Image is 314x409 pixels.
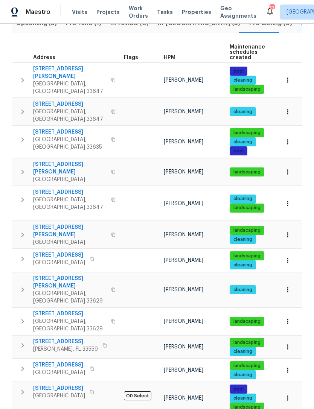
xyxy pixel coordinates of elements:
span: [GEOGRAPHIC_DATA] [33,239,107,246]
span: In-review (0) [110,18,149,29]
div: 53 [269,5,274,12]
span: landscaping [230,86,264,93]
span: [PERSON_NAME] [164,368,203,373]
span: [STREET_ADDRESS] [33,128,107,136]
span: [PERSON_NAME] [164,139,203,144]
span: [GEOGRAPHIC_DATA] [33,369,85,376]
span: cleaning [230,287,255,293]
span: Pre-Listing (0) [249,18,292,29]
span: [STREET_ADDRESS] [33,338,98,345]
span: cleaning [230,348,255,355]
span: [GEOGRAPHIC_DATA] [33,392,85,400]
span: [STREET_ADDRESS][PERSON_NAME] [33,65,107,80]
span: landscaping [230,339,264,346]
span: Maestro [26,8,50,16]
span: In-[GEOGRAPHIC_DATA] (5) [158,18,240,29]
span: cleaning [230,109,255,115]
span: cleaning [230,395,255,401]
span: cleaning [230,77,255,84]
span: [PERSON_NAME] [164,258,203,263]
span: [STREET_ADDRESS] [33,385,85,392]
span: landscaping [230,318,264,325]
span: [STREET_ADDRESS] [33,189,107,196]
span: [STREET_ADDRESS] [33,310,107,318]
span: [GEOGRAPHIC_DATA] [33,259,85,266]
span: Pre-reno (1) [66,18,101,29]
span: [STREET_ADDRESS] [33,100,107,108]
span: Projects [96,8,120,16]
span: pool [230,148,247,154]
span: pool [230,68,247,75]
span: [PERSON_NAME] [164,319,203,324]
span: landscaping [230,227,264,234]
span: Maintenance schedules created [230,44,265,60]
span: landscaping [230,253,264,259]
span: landscaping [230,130,264,136]
span: Upcoming (3) [17,18,57,29]
span: [PERSON_NAME] [164,395,203,401]
span: cleaning [230,196,255,202]
span: [GEOGRAPHIC_DATA], [GEOGRAPHIC_DATA] 33647 [33,108,107,123]
span: cleaning [230,262,255,268]
span: Properties [182,8,211,16]
span: cleaning [230,236,255,243]
span: [GEOGRAPHIC_DATA] [33,176,107,183]
span: [GEOGRAPHIC_DATA], [GEOGRAPHIC_DATA] 33647 [33,80,107,95]
span: Tasks [157,9,173,15]
span: [GEOGRAPHIC_DATA], [GEOGRAPHIC_DATA] 33647 [33,196,107,211]
span: Address [33,55,55,60]
span: pool [230,386,247,392]
span: [GEOGRAPHIC_DATA], [GEOGRAPHIC_DATA] 33635 [33,136,107,151]
span: [STREET_ADDRESS][PERSON_NAME] [33,224,107,239]
span: [GEOGRAPHIC_DATA], [GEOGRAPHIC_DATA] 33629 [33,318,107,333]
span: [STREET_ADDRESS][PERSON_NAME] [33,161,107,176]
span: cleaning [230,139,255,145]
span: [STREET_ADDRESS][PERSON_NAME] [33,275,107,290]
span: [PERSON_NAME] [164,287,203,292]
span: Visits [72,8,87,16]
span: landscaping [230,169,264,175]
span: [PERSON_NAME] [164,232,203,237]
span: [GEOGRAPHIC_DATA], [GEOGRAPHIC_DATA] 33629 [33,290,107,305]
span: [PERSON_NAME] [164,109,203,114]
span: Flags [124,55,138,60]
span: [PERSON_NAME] [164,78,203,83]
span: [STREET_ADDRESS] [33,361,85,369]
span: [PERSON_NAME] [164,169,203,175]
span: OD Select [124,391,151,400]
span: landscaping [230,205,264,211]
span: landscaping [230,363,264,369]
span: [PERSON_NAME] [164,201,203,206]
span: Geo Assignments [220,5,256,20]
span: HPM [164,55,175,60]
span: Work Orders [129,5,148,20]
span: [PERSON_NAME], FL 33559 [33,345,98,353]
span: [PERSON_NAME] [164,344,203,350]
span: [STREET_ADDRESS] [33,251,85,259]
span: cleaning [230,372,255,378]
